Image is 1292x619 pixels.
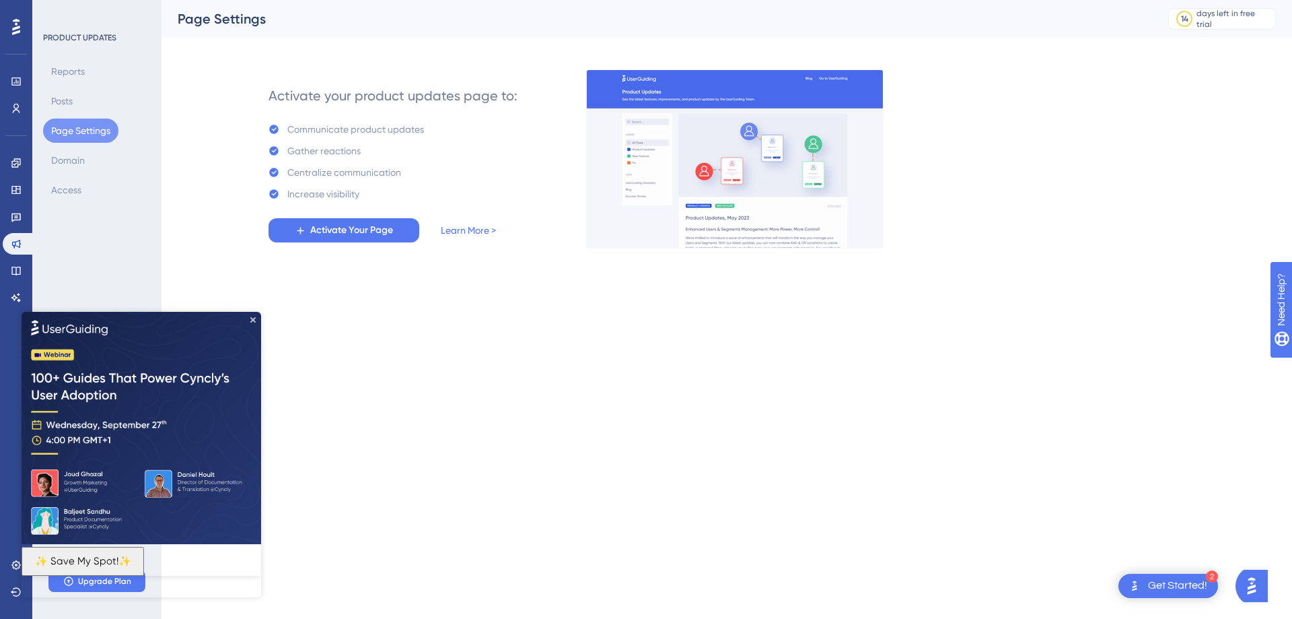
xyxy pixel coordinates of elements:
[32,3,84,20] span: Need Help?
[43,32,116,43] div: PRODUCT UPDATES
[43,59,93,84] button: Reports
[268,218,419,242] button: Activate Your Page
[1206,571,1218,583] div: 2
[287,186,359,202] div: Increase visibility
[1235,566,1276,606] iframe: UserGuiding AI Assistant Launcher
[1118,574,1218,598] div: Open Get Started! checklist, remaining modules: 2
[43,178,89,202] button: Access
[1196,8,1271,30] div: days left in free trial
[1126,578,1143,594] img: launcher-image-alternative-text
[1148,579,1207,593] div: Get Started!
[178,9,1135,28] div: Page Settings
[287,121,424,137] div: Communicate product updates
[43,119,118,143] button: Page Settings
[43,148,93,172] button: Domain
[229,5,234,11] div: Close Preview
[586,69,884,249] img: 253145e29d1258e126a18a92d52e03bb.gif
[268,86,517,105] div: Activate your product updates page to:
[287,164,401,181] div: Centralize communication
[43,89,81,113] button: Posts
[1181,13,1188,24] div: 14
[310,222,393,238] span: Activate Your Page
[441,222,496,238] a: Learn More >
[287,143,361,159] div: Gather reactions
